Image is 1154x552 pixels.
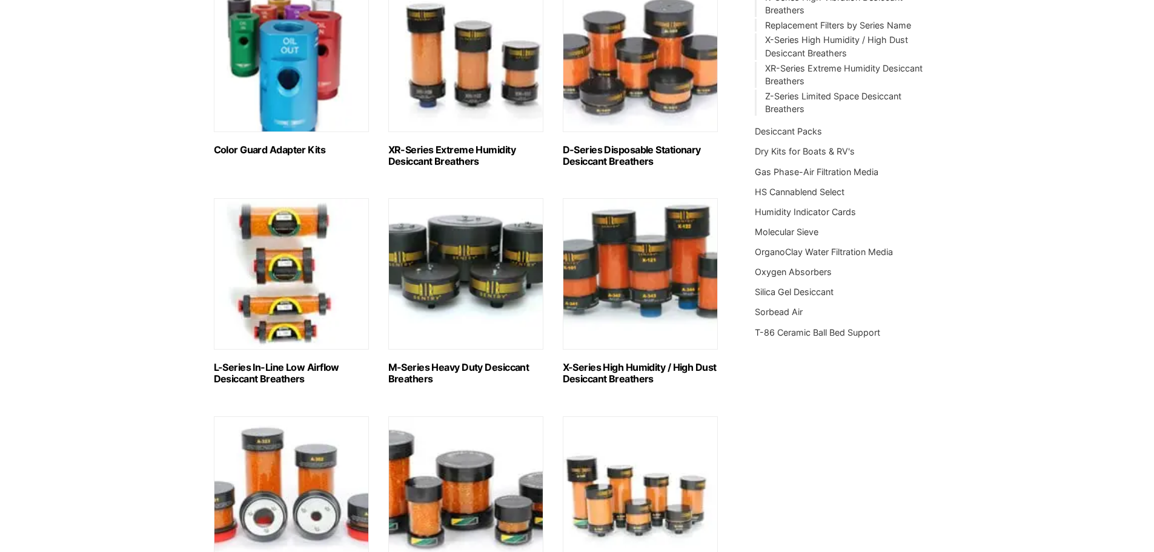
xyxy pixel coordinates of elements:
a: Z-Series Limited Space Desiccant Breathers [765,91,901,115]
a: Dry Kits for Boats & RV's [755,146,855,156]
img: M-Series Heavy Duty Desiccant Breathers [388,198,543,350]
h2: L-Series In-Line Low Airflow Desiccant Breathers [214,362,369,385]
h2: X-Series High Humidity / High Dust Desiccant Breathers [563,362,718,385]
a: Gas Phase-Air Filtration Media [755,167,878,177]
a: Visit product category X-Series High Humidity / High Dust Desiccant Breathers [563,198,718,385]
a: Humidity Indicator Cards [755,207,856,217]
a: Silica Gel Desiccant [755,287,834,297]
h2: M-Series Heavy Duty Desiccant Breathers [388,362,543,385]
a: X-Series High Humidity / High Dust Desiccant Breathers [765,35,908,58]
img: X-Series High Humidity / High Dust Desiccant Breathers [563,198,718,350]
a: T-86 Ceramic Ball Bed Support [755,327,880,338]
a: Molecular Sieve [755,227,818,237]
a: XR-Series Extreme Humidity Desiccant Breathers [765,63,923,87]
a: Visit product category M-Series Heavy Duty Desiccant Breathers [388,198,543,385]
a: Desiccant Packs [755,126,822,136]
a: Visit product category L-Series In-Line Low Airflow Desiccant Breathers [214,198,369,385]
h2: Color Guard Adapter Kits [214,144,369,156]
h2: XR-Series Extreme Humidity Desiccant Breathers [388,144,543,167]
a: HS Cannablend Select [755,187,844,197]
a: OrganoClay Water Filtration Media [755,247,893,257]
a: Oxygen Absorbers [755,267,832,277]
h2: D-Series Disposable Stationary Desiccant Breathers [563,144,718,167]
a: Sorbead Air [755,307,803,317]
img: L-Series In-Line Low Airflow Desiccant Breathers [214,198,369,350]
a: Replacement Filters by Series Name [765,20,911,30]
